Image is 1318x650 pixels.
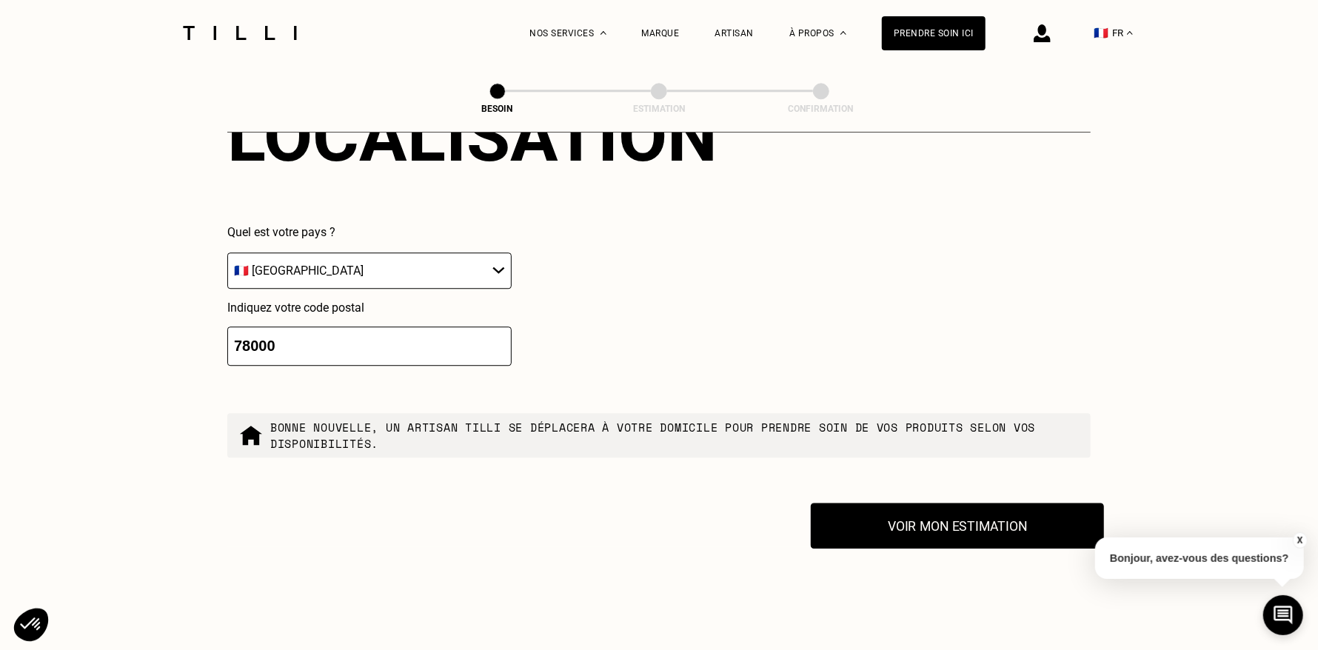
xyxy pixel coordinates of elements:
[1095,537,1304,579] p: Bonjour, avez-vous des questions?
[424,104,572,114] div: Besoin
[1034,24,1051,42] img: icône connexion
[178,26,302,40] img: Logo du service de couturière Tilli
[642,28,680,38] a: Marque
[585,104,733,114] div: Estimation
[239,423,263,447] img: commande à domicile
[1292,532,1307,549] button: X
[270,419,1079,452] p: Bonne nouvelle, un artisan tilli se déplacera à votre domicile pour prendre soin de vos produits ...
[1094,26,1108,40] span: 🇫🇷
[840,31,846,35] img: Menu déroulant à propos
[601,31,606,35] img: Menu déroulant
[227,326,512,366] input: 75001 or 69008
[882,16,986,50] a: Prendre soin ici
[715,28,755,38] a: Artisan
[227,95,717,178] div: Localisation
[1127,31,1133,35] img: menu déroulant
[227,225,512,239] p: Quel est votre pays ?
[227,301,512,315] p: Indiquez votre code postal
[747,104,895,114] div: Confirmation
[811,503,1104,549] button: Voir mon estimation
